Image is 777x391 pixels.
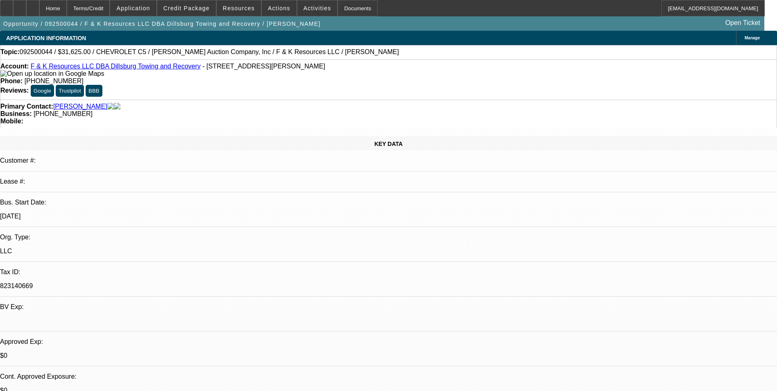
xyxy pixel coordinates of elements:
strong: Phone: [0,77,23,84]
span: Credit Package [163,5,210,11]
button: Resources [217,0,261,16]
strong: Reviews: [0,87,29,94]
span: [PHONE_NUMBER] [25,77,84,84]
a: View Google Maps [0,70,104,77]
span: APPLICATION INFORMATION [6,35,86,41]
span: Opportunity / 092500044 / F & K Resources LLC DBA Dillsburg Towing and Recovery / [PERSON_NAME] [3,20,320,27]
a: Open Ticket [722,16,763,30]
button: Actions [262,0,297,16]
strong: Primary Contact: [0,103,53,110]
button: Application [110,0,156,16]
span: - [STREET_ADDRESS][PERSON_NAME] [202,63,325,70]
button: Credit Package [157,0,216,16]
span: Application [116,5,150,11]
span: Resources [223,5,255,11]
strong: Topic: [0,48,20,56]
span: KEY DATA [374,141,403,147]
span: Activities [304,5,331,11]
button: Activities [297,0,338,16]
button: BBB [86,85,102,97]
span: 092500044 / $31,625.00 / CHEVROLET C5 / [PERSON_NAME] Auction Company, Inc / F & K Resources LLC ... [20,48,399,56]
span: Actions [268,5,290,11]
img: facebook-icon.png [107,103,114,110]
span: [PHONE_NUMBER] [34,110,93,117]
a: F & K Resources LLC DBA Dillsburg Towing and Recovery [31,63,201,70]
strong: Account: [0,63,29,70]
button: Trustpilot [56,85,84,97]
strong: Business: [0,110,32,117]
a: [PERSON_NAME] [53,103,107,110]
img: linkedin-icon.png [114,103,120,110]
span: Manage [745,36,760,40]
img: Open up location in Google Maps [0,70,104,77]
button: Google [31,85,54,97]
strong: Mobile: [0,118,23,125]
